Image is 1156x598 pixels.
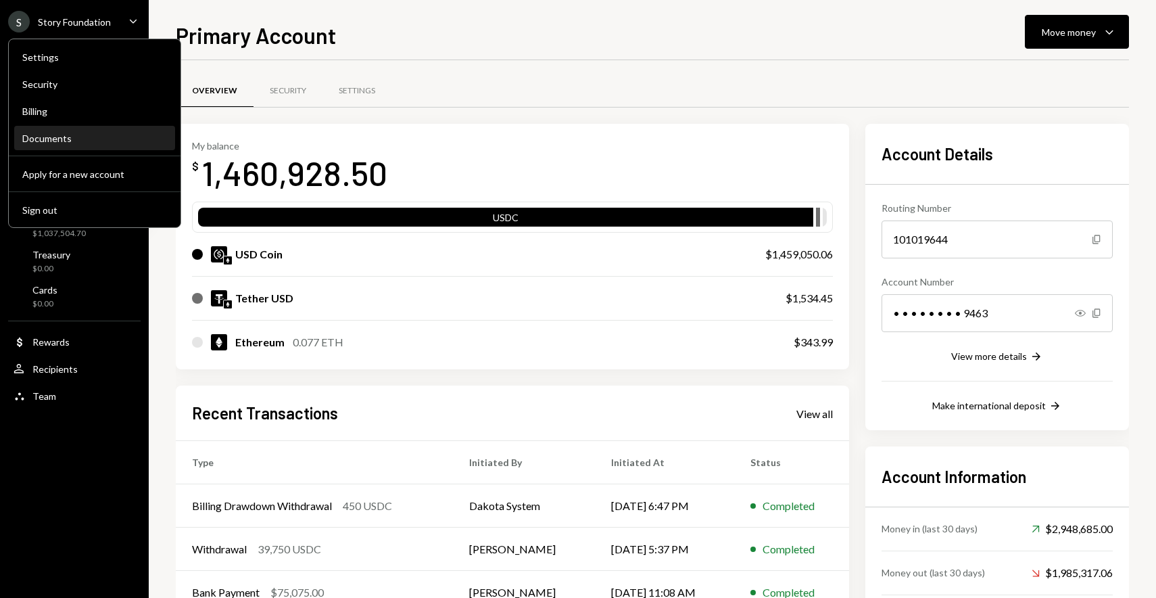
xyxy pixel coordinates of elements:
a: Settings [14,45,175,69]
div: Make international deposit [932,400,1046,411]
div: Completed [763,498,815,514]
div: View more details [951,350,1027,362]
div: $0.00 [32,263,70,275]
div: $1,459,050.06 [765,246,833,262]
th: Status [734,441,849,484]
div: Settings [22,51,167,63]
h1: Primary Account [176,22,336,49]
a: Cards$0.00 [8,280,141,313]
button: Apply for a new account [14,162,175,187]
td: [DATE] 6:47 PM [595,484,734,528]
div: 0.077 ETH [293,334,343,350]
a: Security [254,74,322,108]
div: 1,460,928.50 [201,152,387,194]
div: $2,948,685.00 [1032,521,1113,537]
a: Billing [14,99,175,123]
div: Security [22,78,167,90]
a: Documents [14,126,175,150]
div: Tether USD [235,290,293,306]
img: ETH [211,334,227,350]
div: $ [192,160,199,173]
h2: Account Information [882,465,1113,488]
div: Billing Drawdown Withdrawal [192,498,332,514]
div: Withdrawal [192,541,247,557]
div: • • • • • • • • 9463 [882,294,1113,332]
a: Treasury$0.00 [8,245,141,277]
button: View more details [951,350,1043,365]
div: Team [32,390,56,402]
div: Overview [192,85,237,97]
td: Dakota System [453,484,595,528]
div: Sign out [22,204,167,216]
div: $0.00 [32,298,57,310]
div: Money in (last 30 days) [882,522,978,536]
th: Initiated At [595,441,734,484]
div: Account Number [882,275,1113,289]
button: Move money [1025,15,1129,49]
td: [PERSON_NAME] [453,528,595,571]
div: 101019644 [882,221,1113,258]
div: $1,534.45 [786,290,833,306]
div: 450 USDC [343,498,392,514]
a: Overview [176,74,254,108]
a: Rewards [8,329,141,354]
div: USD Coin [235,246,283,262]
a: Team [8,384,141,408]
div: Cards [32,284,57,296]
div: USDC [198,210,813,229]
th: Type [176,441,453,484]
div: $1,985,317.06 [1032,565,1113,581]
div: Money out (last 30 days) [882,566,985,580]
div: View all [796,407,833,421]
div: Story Foundation [38,16,111,28]
img: USDT [211,290,227,306]
div: Move money [1042,25,1096,39]
h2: Recent Transactions [192,402,338,424]
button: Sign out [14,198,175,223]
a: View all [796,406,833,421]
h2: Account Details [882,143,1113,165]
img: ethereum-mainnet [224,256,232,264]
img: ethereum-mainnet [224,300,232,308]
a: Recipients [8,356,141,381]
div: Security [270,85,306,97]
div: Completed [763,541,815,557]
th: Initiated By [453,441,595,484]
div: Apply for a new account [22,168,167,180]
div: $343.99 [794,334,833,350]
div: Rewards [32,336,70,348]
a: Settings [322,74,391,108]
div: Routing Number [882,201,1113,215]
div: Treasury [32,249,70,260]
a: Security [14,72,175,96]
button: Make international deposit [932,399,1062,414]
div: Settings [339,85,375,97]
div: $1,037,504.70 [32,228,124,239]
div: 39,750 USDC [258,541,321,557]
div: S [8,11,30,32]
td: [DATE] 5:37 PM [595,528,734,571]
div: Ethereum [235,334,285,350]
div: Recipients [32,363,78,375]
img: USDC [211,246,227,262]
div: Documents [22,133,167,144]
div: My balance [192,140,387,152]
div: Billing [22,106,167,117]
